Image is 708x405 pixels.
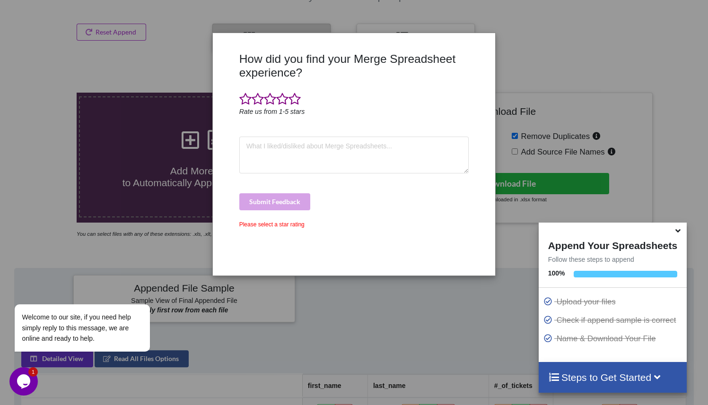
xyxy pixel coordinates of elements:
p: Follow these steps to append [539,255,687,264]
p: Upload your files [543,296,684,308]
iframe: chat widget [9,219,180,362]
h4: Steps to Get Started [548,371,677,383]
b: 100 % [548,269,565,277]
iframe: chat widget [9,367,40,396]
h3: How did you find your Merge Spreadsheet experience? [239,52,469,80]
div: Please select a star rating [239,220,469,229]
h4: Append Your Spreadsheets [539,237,687,251]
p: Check if append sample is correct [543,314,684,326]
p: Name & Download Your File [543,333,684,345]
i: Rate us from 1-5 stars [239,108,305,115]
